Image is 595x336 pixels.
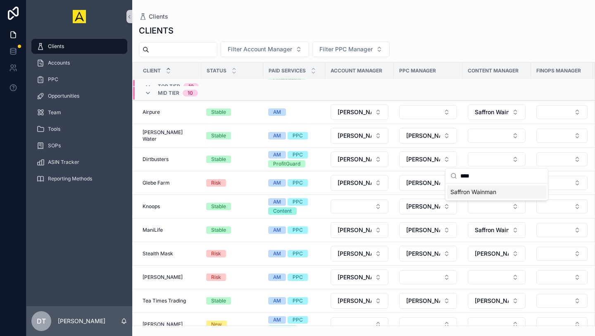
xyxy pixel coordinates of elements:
a: Clients [31,39,127,54]
div: New [211,321,222,328]
span: Filter PPC Manager [319,45,373,53]
span: [PERSON_NAME] [143,274,183,281]
img: App logo [73,10,86,23]
div: AM [273,179,281,187]
span: [PERSON_NAME] [406,155,440,163]
button: Select Button [536,294,588,308]
div: Content [273,207,292,215]
span: [PERSON_NAME] [338,297,371,305]
button: Select Button [468,293,526,309]
div: PPC [293,179,303,187]
span: Stealth Mask [143,250,173,257]
span: Accounts [48,60,70,66]
div: AM [273,226,281,234]
h1: CLIENTS [139,25,174,36]
span: Reporting Methods [48,175,92,182]
button: Select Button [312,41,390,57]
span: SOPs [48,142,61,149]
button: Select Button [331,199,388,214]
div: AM [273,274,281,281]
span: Tea Times Trading [143,298,186,304]
button: Select Button [536,129,588,143]
button: Select Button [331,175,388,191]
div: PPC [293,274,303,281]
div: AM [273,132,281,139]
span: PPC Manager [399,67,436,74]
span: [PERSON_NAME] [338,155,371,163]
button: Select Button [536,152,588,166]
button: Select Button [399,128,457,144]
button: Select Button [331,222,388,238]
span: Opportunities [48,93,79,99]
p: [PERSON_NAME] [58,317,105,325]
span: [PERSON_NAME] [338,132,371,140]
div: Suggestions [445,184,548,200]
a: Clients [139,12,168,21]
span: [PERSON_NAME] [406,297,440,305]
a: Tools [31,122,127,137]
div: scrollable content [26,33,132,197]
span: [PERSON_NAME] [406,250,440,258]
button: Select Button [536,317,588,331]
button: Select Button [536,199,588,214]
button: Select Button [331,104,388,120]
span: FinOps Manager [536,67,581,74]
span: [PERSON_NAME] [338,226,371,234]
button: Select Button [399,105,457,119]
button: Select Button [536,247,588,261]
button: Select Button [468,270,526,284]
span: Knoops [143,203,160,210]
div: Risk [211,179,221,187]
button: Select Button [399,151,457,167]
button: Select Button [221,41,309,57]
span: Airpure [143,109,160,115]
button: Select Button [468,199,526,214]
div: Risk [211,250,221,257]
button: Select Button [331,246,388,262]
div: PPC [293,132,303,139]
a: SOPs [31,138,127,153]
div: AM [273,297,281,305]
span: [PERSON_NAME] [406,202,440,211]
span: Team [48,109,61,116]
button: Select Button [468,246,526,262]
button: Select Button [468,129,526,143]
span: [PERSON_NAME] [406,179,440,187]
button: Select Button [468,222,526,238]
a: ASIN Tracker [31,155,127,170]
span: Top Tier [158,83,180,90]
span: [PERSON_NAME] [338,179,371,187]
span: Paid Services [269,67,306,74]
span: PPC [48,76,58,83]
div: AM [273,316,281,324]
button: Select Button [399,270,457,284]
div: PPC [293,297,303,305]
div: ProfitGuard [273,160,300,168]
button: Select Button [536,270,588,284]
span: [PERSON_NAME] [475,297,509,305]
span: DT [37,316,46,326]
button: Select Button [331,293,388,309]
button: Select Button [468,317,526,331]
span: Dirtbusters [143,156,169,163]
div: PPC [293,226,303,234]
span: ASIN Tracker [48,159,79,166]
div: AM [273,250,281,257]
span: ManiLife [143,227,163,233]
span: Client [143,67,161,74]
span: [PERSON_NAME] [143,321,183,328]
button: Select Button [331,151,388,167]
span: [PERSON_NAME] [338,108,371,116]
button: Select Button [536,223,588,237]
button: Select Button [536,105,588,119]
button: Select Button [399,199,457,214]
span: Mid Tier [158,90,179,96]
span: Account Manager [331,67,382,74]
div: Stable [211,297,226,305]
span: [PERSON_NAME] Water [143,129,196,142]
button: Select Button [399,293,457,309]
span: [PERSON_NAME] [338,250,371,258]
span: Clients [48,43,64,50]
div: AM [273,198,281,206]
span: Saffron Wainman [475,108,509,116]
